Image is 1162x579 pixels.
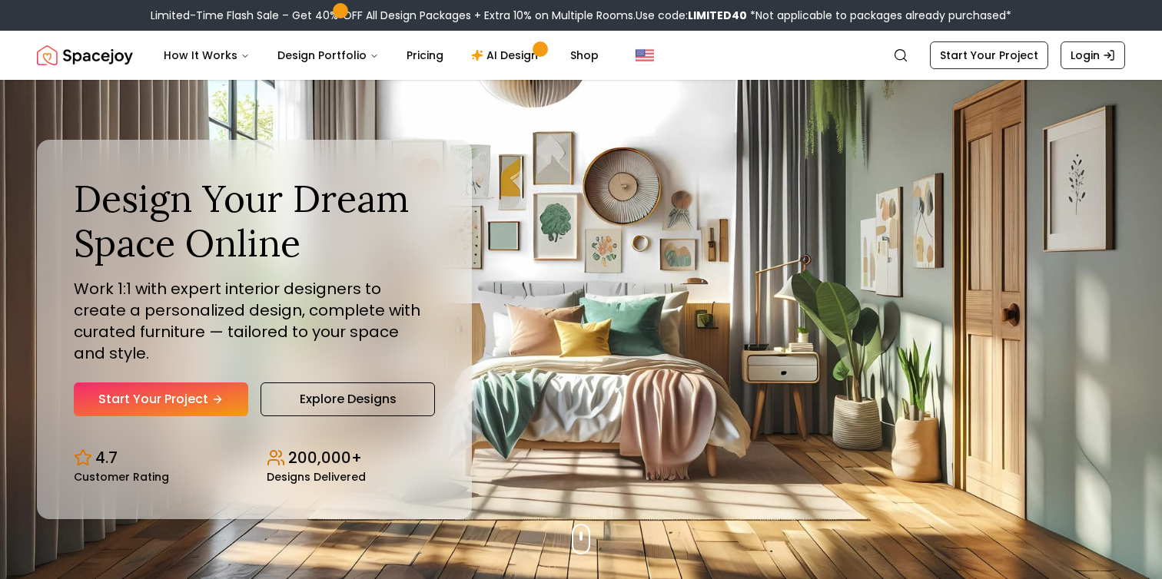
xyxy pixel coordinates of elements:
[459,40,555,71] a: AI Design
[151,8,1011,23] div: Limited-Time Flash Sale – Get 40% OFF All Design Packages + Extra 10% on Multiple Rooms.
[636,8,747,23] span: Use code:
[74,435,435,482] div: Design stats
[265,40,391,71] button: Design Portfolio
[288,447,362,468] p: 200,000+
[74,382,248,416] a: Start Your Project
[74,278,435,364] p: Work 1:1 with expert interior designers to create a personalized design, complete with curated fu...
[74,177,435,265] h1: Design Your Dream Space Online
[688,8,747,23] b: LIMITED40
[930,41,1048,69] a: Start Your Project
[37,40,133,71] a: Spacejoy
[636,46,654,65] img: United States
[37,40,133,71] img: Spacejoy Logo
[1061,41,1125,69] a: Login
[37,31,1125,80] nav: Global
[261,382,435,416] a: Explore Designs
[747,8,1011,23] span: *Not applicable to packages already purchased*
[74,471,169,482] small: Customer Rating
[394,40,456,71] a: Pricing
[558,40,611,71] a: Shop
[95,447,118,468] p: 4.7
[267,471,366,482] small: Designs Delivered
[151,40,611,71] nav: Main
[151,40,262,71] button: How It Works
